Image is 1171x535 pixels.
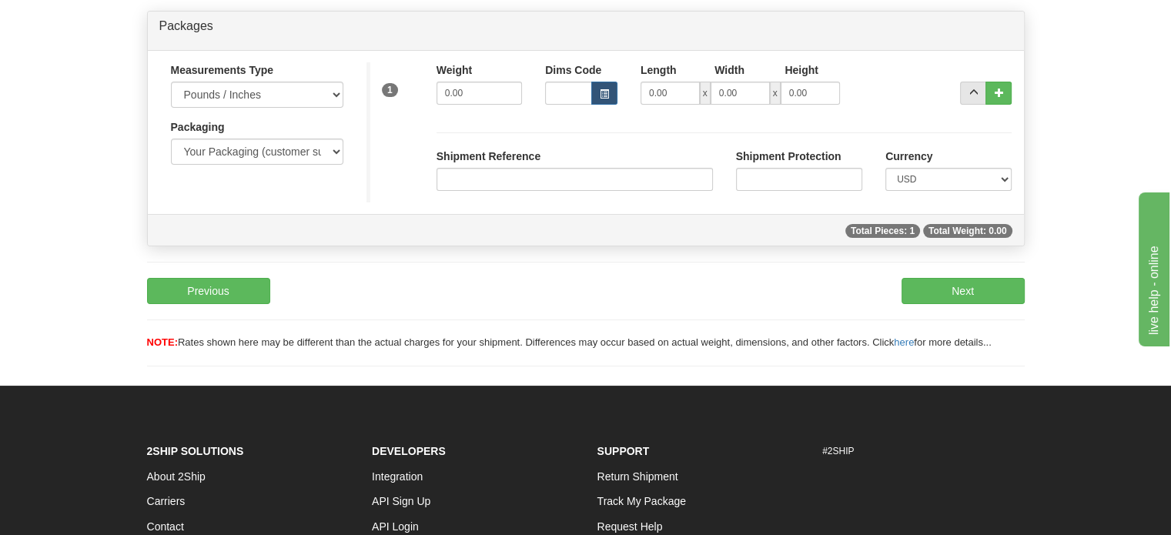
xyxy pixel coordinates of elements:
h3: Packages [159,19,1012,42]
span: Total Weight: 0.00 [923,224,1012,238]
label: Measurements Type [171,62,274,78]
a: Request Help [597,520,663,533]
label: Dims Code [545,62,601,78]
strong: Support [597,445,650,457]
span: 1 [382,83,398,97]
strong: Developers [372,445,446,457]
label: Currency [885,149,932,164]
a: API Sign Up [372,495,430,507]
a: here [894,336,914,348]
a: Contact [147,520,184,533]
div: Rates shown here may be different than the actual charges for your shipment. Differences may occu... [136,336,1036,350]
a: Integration [372,470,423,483]
a: Return Shipment [597,470,678,483]
a: Track My Package [597,495,686,507]
div: live help - online [12,9,142,28]
span: x [700,82,711,105]
h6: #2SHIP [822,446,1025,456]
a: About 2Ship [147,470,206,483]
span: NOTE: [147,336,178,348]
iframe: chat widget [1136,189,1169,346]
strong: 2Ship Solutions [147,445,244,457]
span: Total Pieces: 1 [845,224,920,238]
button: Next [902,278,1025,304]
label: Shipment Protection [736,149,841,164]
span: x [770,82,781,105]
div: ... [960,82,1012,105]
a: API Login [372,520,419,533]
button: Previous [147,278,270,304]
a: Carriers [147,495,186,507]
label: Shipment Reference [437,149,540,164]
label: Length [641,62,677,78]
label: Width [714,62,744,78]
label: Packaging [171,119,225,135]
label: Weight [437,62,472,78]
label: Height [785,62,818,78]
